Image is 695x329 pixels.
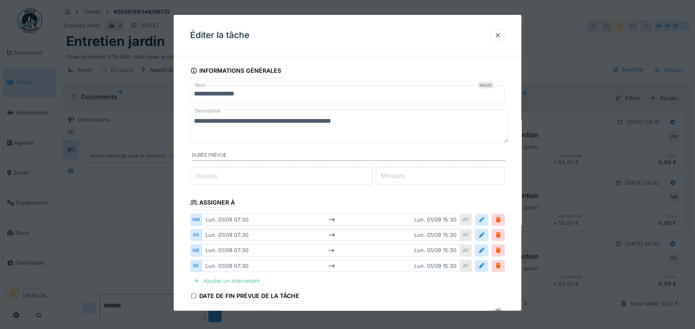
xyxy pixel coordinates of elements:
label: Heures [193,171,219,181]
div: Date de fin prévue de la tâche [190,290,299,304]
div: Informations générales [190,64,281,79]
h3: Éditer la tâche [190,30,249,41]
div: lun. 01/09 07:30 lun. 01/09 15:30 [202,260,460,272]
div: AF [460,214,472,226]
label: Durée prévue [192,152,505,161]
div: HM [190,214,202,226]
div: lun. 01/09 07:30 lun. 01/09 15:30 [202,229,460,241]
div: AF [460,244,472,256]
div: ME [190,244,202,256]
div: lun. 01/09 07:30 lun. 01/09 15:30 [202,244,460,256]
label: Minutes [379,171,406,181]
div: AF [460,260,472,272]
div: Requis [478,82,493,88]
div: lun. 01/09 07:30 lun. 01/09 15:30 [202,214,460,226]
div: AF [460,229,472,241]
div: Ajouter un intervenant [190,275,263,286]
div: RA [190,229,202,241]
div: Assigner à [190,196,235,210]
label: Nom [193,82,207,89]
div: RE [190,260,202,272]
label: Description [193,106,222,116]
